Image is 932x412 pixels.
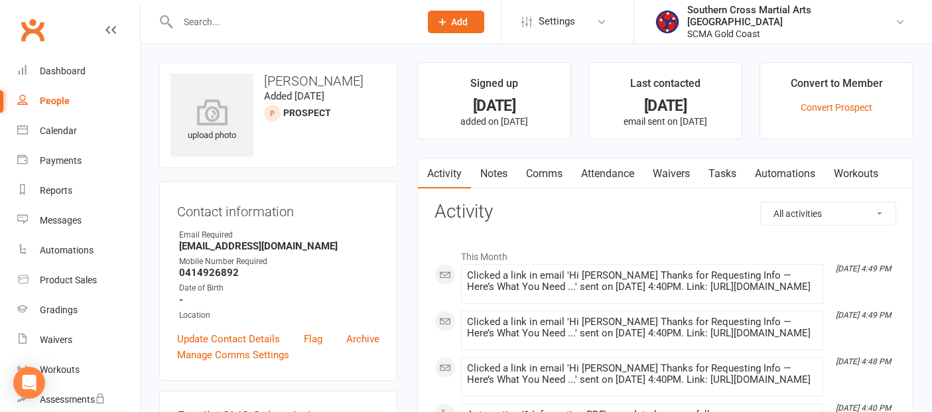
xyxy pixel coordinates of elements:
div: Clicked a link in email 'Hi [PERSON_NAME] Thanks for Requesting Info — Here’s What You Need ...' ... [467,270,817,293]
span: Add [451,17,468,27]
a: Gradings [17,295,140,325]
strong: - [179,294,379,306]
div: Automations [40,245,94,255]
h3: Contact information [177,199,379,219]
a: Waivers [17,325,140,355]
div: Calendar [40,125,77,136]
a: Reports [17,176,140,206]
a: Automations [746,159,825,189]
div: Clicked a link in email 'Hi [PERSON_NAME] Thanks for Requesting Info — Here’s What You Need ...' ... [467,363,817,385]
a: Product Sales [17,265,140,295]
p: added on [DATE] [430,116,559,127]
div: Waivers [40,334,72,345]
a: Activity [418,159,471,189]
div: Payments [40,155,82,166]
a: Flag [304,331,322,347]
div: Gradings [40,305,78,315]
div: Reports [40,185,72,196]
a: Comms [517,159,572,189]
h3: [PERSON_NAME] [170,74,386,88]
i: [DATE] 4:49 PM [836,310,891,320]
div: Messages [40,215,82,226]
a: Attendance [572,159,643,189]
div: Email Required [179,229,379,241]
button: Add [428,11,484,33]
div: Dashboard [40,66,86,76]
input: Search... [174,13,411,31]
div: [DATE] [601,99,730,113]
strong: 0414926892 [179,267,379,279]
a: Archive [346,331,379,347]
div: upload photo [170,99,253,143]
a: Automations [17,236,140,265]
a: Manage Comms Settings [177,347,289,363]
a: Workouts [825,159,888,189]
div: Southern Cross Martial Arts [GEOGRAPHIC_DATA] [687,4,895,28]
div: Date of Birth [179,282,379,295]
div: Mobile Number Required [179,255,379,268]
div: People [40,96,70,106]
div: [DATE] [430,99,559,113]
span: Settings [539,7,575,36]
a: Clubworx [16,13,49,46]
a: Waivers [643,159,699,189]
a: Tasks [699,159,746,189]
img: thumb_image1620786302.png [654,9,681,35]
div: Clicked a link in email 'Hi [PERSON_NAME] Thanks for Requesting Info — Here’s What You Need ...' ... [467,316,817,339]
i: [DATE] 4:48 PM [836,357,891,366]
a: Calendar [17,116,140,146]
a: Notes [471,159,517,189]
a: People [17,86,140,116]
div: Convert to Member [791,75,883,99]
i: [DATE] 4:49 PM [836,264,891,273]
time: Added [DATE] [264,90,324,102]
strong: [EMAIL_ADDRESS][DOMAIN_NAME] [179,240,379,252]
div: Workouts [40,364,80,375]
li: This Month [434,243,896,264]
a: Workouts [17,355,140,385]
div: Signed up [470,75,518,99]
div: Location [179,309,379,322]
a: Convert Prospect [801,102,872,113]
a: Dashboard [17,56,140,86]
h3: Activity [434,202,896,222]
a: Update Contact Details [177,331,280,347]
div: Product Sales [40,275,97,285]
snap: prospect [283,107,331,118]
a: Messages [17,206,140,236]
div: Open Intercom Messenger [13,367,45,399]
a: Payments [17,146,140,176]
div: SCMA Gold Coast [687,28,895,40]
div: Assessments [40,394,105,405]
div: Last contacted [630,75,700,99]
p: email sent on [DATE] [601,116,730,127]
